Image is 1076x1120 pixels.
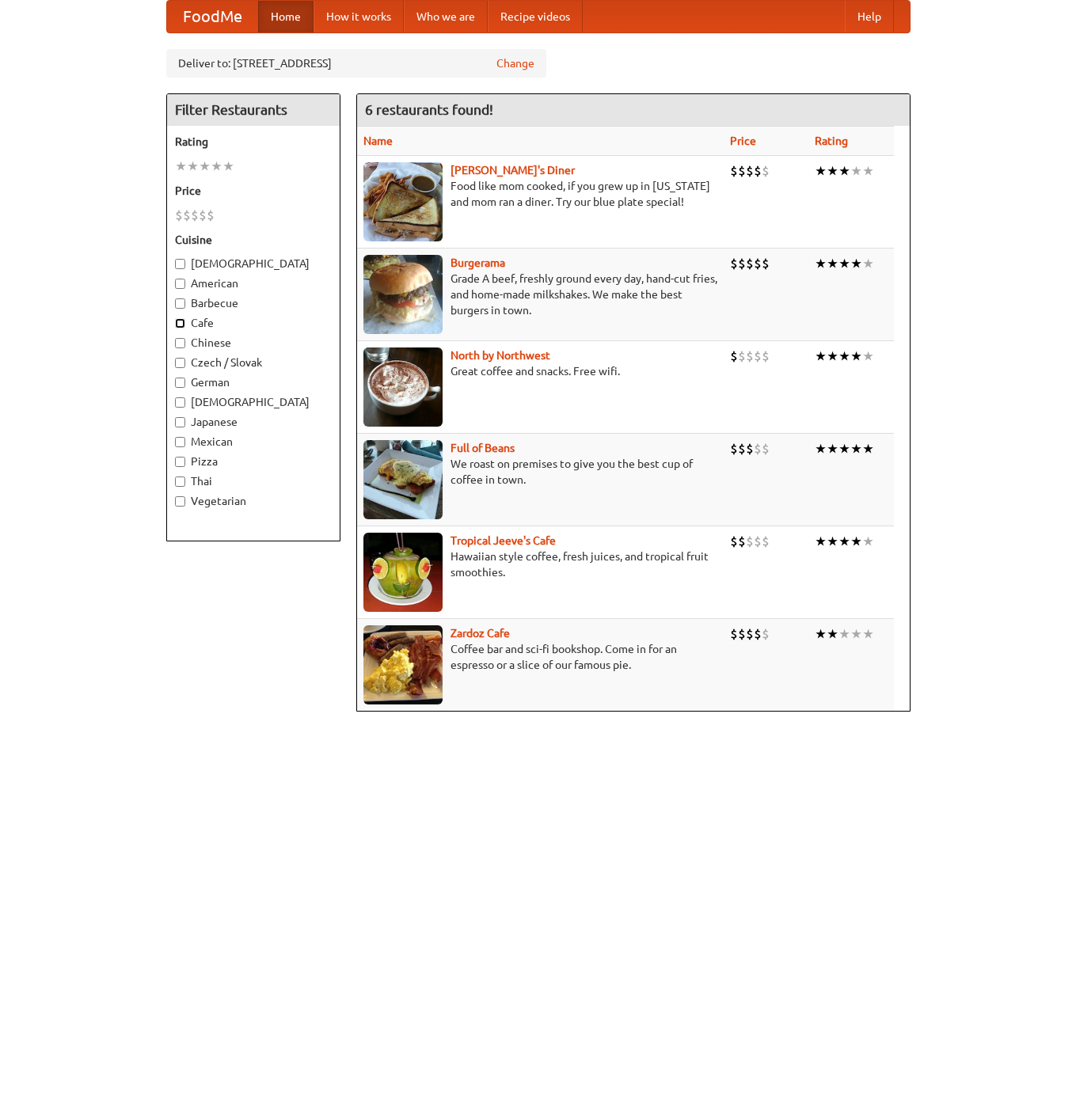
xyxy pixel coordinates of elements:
[746,625,754,643] li: $
[363,347,443,427] img: north.jpg
[191,207,199,224] li: $
[404,1,488,32] a: Who we are
[451,164,575,177] b: [PERSON_NAME]'s Diner
[451,256,505,269] a: Burgerama
[762,347,770,365] li: $
[451,349,550,362] b: North by Northwest
[451,534,556,547] a: Tropical Jeeve's Cafe
[815,347,827,365] li: ★
[175,134,332,150] h5: Rating
[738,162,746,180] li: $
[754,533,762,550] li: $
[815,440,827,457] li: ★
[175,394,332,410] label: [DEMOGRAPHIC_DATA]
[175,338,185,348] input: Chinese
[754,440,762,457] li: $
[862,625,874,643] li: ★
[175,378,185,388] input: German
[175,207,183,224] li: $
[175,259,185,269] input: [DEMOGRAPHIC_DATA]
[451,442,515,454] a: Full of Beans
[175,493,332,509] label: Vegetarian
[175,275,332,291] label: American
[738,625,746,643] li: $
[175,279,185,289] input: American
[175,476,185,487] input: Thai
[827,347,838,365] li: ★
[183,207,191,224] li: $
[187,158,199,175] li: ★
[754,162,762,180] li: $
[363,255,443,334] img: burgerama.jpg
[862,255,874,272] li: ★
[175,437,185,447] input: Mexican
[838,625,850,643] li: ★
[730,625,738,643] li: $
[862,347,874,365] li: ★
[838,347,850,365] li: ★
[862,533,874,550] li: ★
[175,183,332,199] h5: Price
[175,374,332,390] label: German
[746,255,754,272] li: $
[762,162,770,180] li: $
[738,255,746,272] li: $
[175,473,332,489] label: Thai
[175,355,332,370] label: Czech / Slovak
[314,1,404,32] a: How it works
[363,162,443,241] img: sallys.jpg
[862,162,874,180] li: ★
[199,207,207,224] li: $
[730,533,738,550] li: $
[827,533,838,550] li: ★
[175,414,332,430] label: Japanese
[838,533,850,550] li: ★
[175,295,332,311] label: Barbecue
[838,162,850,180] li: ★
[738,533,746,550] li: $
[363,135,393,147] a: Name
[815,533,827,550] li: ★
[175,434,332,450] label: Mexican
[762,533,770,550] li: $
[730,255,738,272] li: $
[762,440,770,457] li: $
[451,627,510,640] a: Zardoz Cafe
[850,162,862,180] li: ★
[496,55,534,71] a: Change
[211,158,222,175] li: ★
[175,454,332,469] label: Pizza
[175,318,185,328] input: Cafe
[730,135,756,147] a: Price
[222,158,234,175] li: ★
[167,94,340,126] h4: Filter Restaurants
[730,347,738,365] li: $
[746,440,754,457] li: $
[363,456,717,488] p: We roast on premises to give you the best cup of coffee in town.
[850,255,862,272] li: ★
[762,625,770,643] li: $
[175,158,187,175] li: ★
[175,298,185,309] input: Barbecue
[815,162,827,180] li: ★
[754,625,762,643] li: $
[838,255,850,272] li: ★
[815,625,827,643] li: ★
[363,440,443,519] img: beans.jpg
[207,207,215,224] li: $
[199,158,211,175] li: ★
[862,440,874,457] li: ★
[363,625,443,704] img: zardoz.jpg
[746,347,754,365] li: $
[363,178,717,210] p: Food like mom cooked, if you grew up in [US_STATE] and mom ran a diner. Try our blue plate special!
[815,255,827,272] li: ★
[166,49,546,78] div: Deliver to: [STREET_ADDRESS]
[746,533,754,550] li: $
[258,1,314,32] a: Home
[838,440,850,457] li: ★
[730,162,738,180] li: $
